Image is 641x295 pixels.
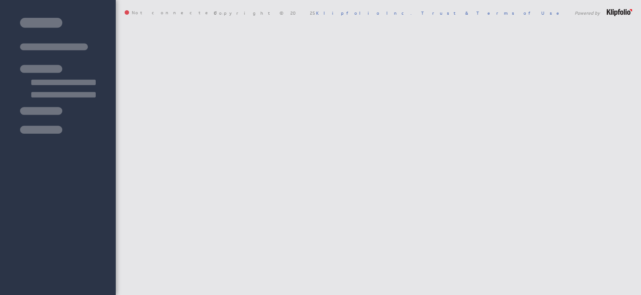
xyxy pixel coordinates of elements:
a: Trust & Terms of Use [421,10,565,16]
span: Copyright © 2025 [214,11,412,15]
span: Not connected. [125,10,223,16]
img: logo-footer.png [607,9,632,16]
a: Klipfolio Inc. [316,10,412,16]
span: Powered by [575,11,600,15]
img: skeleton-sidenav.svg [20,18,96,134]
